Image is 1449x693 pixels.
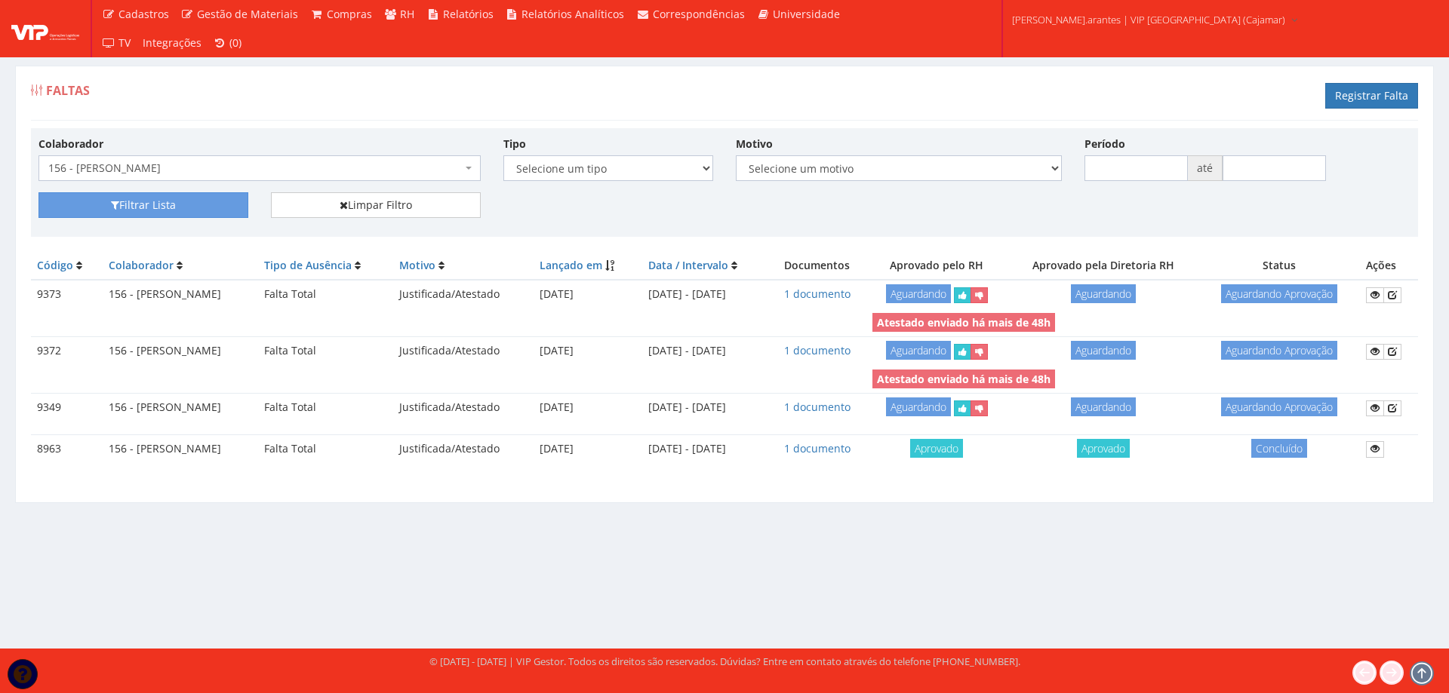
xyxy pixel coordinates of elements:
[1012,12,1285,27] span: [PERSON_NAME].arantes | VIP [GEOGRAPHIC_DATA] (Cajamar)
[11,17,79,40] img: logo
[642,434,768,463] td: [DATE] - [DATE]
[443,7,494,21] span: Relatórios
[258,337,394,366] td: Falta Total
[503,136,526,152] label: Tipo
[866,252,1008,280] th: Aprovado pelo RH
[197,7,298,21] span: Gestão de Materiais
[784,343,851,357] a: 1 documento
[393,394,534,422] td: Justificada/Atestado
[208,29,248,57] a: (0)
[229,35,241,50] span: (0)
[1071,284,1136,303] span: Aguardando
[521,7,624,21] span: Relatórios Analíticos
[103,337,258,366] td: 156 - [PERSON_NAME]
[784,287,851,301] a: 1 documento
[642,337,768,366] td: [DATE] - [DATE]
[784,400,851,414] a: 1 documento
[1188,155,1223,181] span: até
[736,136,773,152] label: Motivo
[534,394,641,422] td: [DATE]
[540,258,602,272] a: Lançado em
[910,439,963,458] span: Aprovado
[768,252,866,280] th: Documentos
[653,7,745,21] span: Correspondências
[1084,136,1125,152] label: Período
[393,434,534,463] td: Justificada/Atestado
[1360,252,1418,280] th: Ações
[31,280,103,309] td: 9373
[1071,397,1136,416] span: Aguardando
[886,284,951,303] span: Aguardando
[1221,341,1337,360] span: Aguardando Aprovação
[271,192,481,218] a: Limpar Filtro
[886,341,951,360] span: Aguardando
[38,192,248,218] button: Filtrar Lista
[1199,252,1359,280] th: Status
[327,7,372,21] span: Compras
[258,394,394,422] td: Falta Total
[258,280,394,309] td: Falta Total
[393,280,534,309] td: Justificada/Atestado
[1077,439,1130,458] span: Aprovado
[886,397,951,416] span: Aguardando
[1221,397,1337,416] span: Aguardando Aprovação
[96,29,137,57] a: TV
[109,258,174,272] a: Colaborador
[37,258,73,272] a: Código
[393,337,534,366] td: Justificada/Atestado
[399,258,435,272] a: Motivo
[48,161,462,176] span: 156 - LUCAS BATISTA DA SILVA
[258,434,394,463] td: Falta Total
[534,434,641,463] td: [DATE]
[118,7,169,21] span: Cadastros
[31,394,103,422] td: 9349
[534,337,641,366] td: [DATE]
[773,7,840,21] span: Universidade
[1325,83,1418,109] a: Registrar Falta
[1008,252,1200,280] th: Aprovado pela Diretoria RH
[143,35,202,50] span: Integrações
[784,441,851,455] a: 1 documento
[103,394,258,422] td: 156 - [PERSON_NAME]
[103,280,258,309] td: 156 - [PERSON_NAME]
[38,155,481,181] span: 156 - LUCAS BATISTA DA SILVA
[118,35,131,50] span: TV
[103,434,258,463] td: 156 - [PERSON_NAME]
[264,258,352,272] a: Tipo de Ausência
[31,337,103,366] td: 9372
[1071,341,1136,360] span: Aguardando
[1221,284,1337,303] span: Aguardando Aprovação
[877,372,1051,386] strong: Atestado enviado há mais de 48h
[642,280,768,309] td: [DATE] - [DATE]
[38,136,103,152] label: Colaborador
[31,434,103,463] td: 8963
[648,258,728,272] a: Data / Intervalo
[1251,439,1307,458] span: Concluído
[137,29,208,57] a: Integrações
[877,315,1051,330] strong: Atestado enviado há mais de 48h
[429,655,1020,669] div: © [DATE] - [DATE] | VIP Gestor. Todos os direitos são reservados. Dúvidas? Entre em contato atrav...
[642,394,768,422] td: [DATE] - [DATE]
[400,7,414,21] span: RH
[46,82,90,99] span: Faltas
[534,280,641,309] td: [DATE]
